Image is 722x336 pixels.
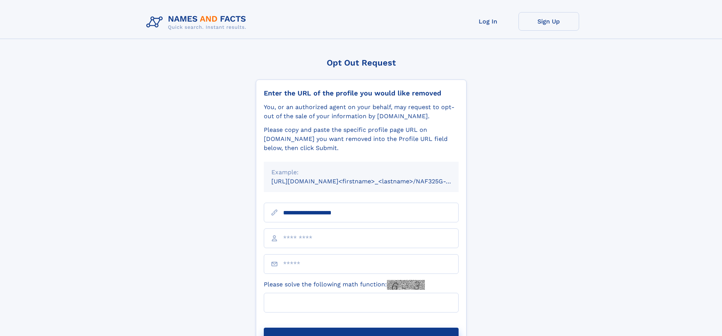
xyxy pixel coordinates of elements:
img: Logo Names and Facts [143,12,252,33]
div: Example: [271,168,451,177]
a: Sign Up [518,12,579,31]
div: You, or an authorized agent on your behalf, may request to opt-out of the sale of your informatio... [264,103,459,121]
a: Log In [458,12,518,31]
div: Please copy and paste the specific profile page URL on [DOMAIN_NAME] you want removed into the Pr... [264,125,459,153]
small: [URL][DOMAIN_NAME]<firstname>_<lastname>/NAF325G-xxxxxxxx [271,178,473,185]
label: Please solve the following math function: [264,280,425,290]
div: Enter the URL of the profile you would like removed [264,89,459,97]
div: Opt Out Request [256,58,467,67]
